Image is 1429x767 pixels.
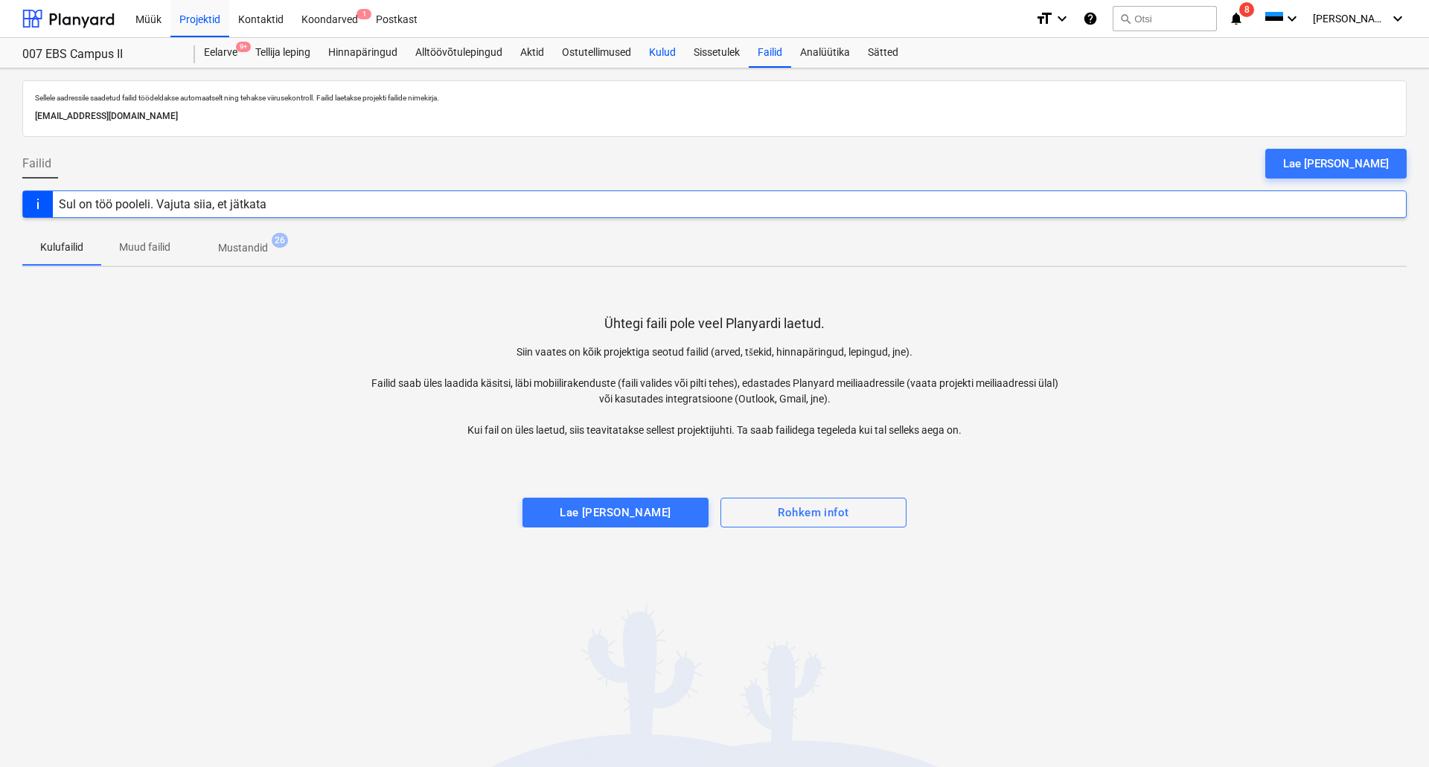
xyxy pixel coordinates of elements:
[685,38,749,68] a: Sissetulek
[368,344,1061,438] p: Siin vaates on kõik projektiga seotud failid (arved, tšekid, hinnapäringud, lepingud, jne). Faili...
[22,155,51,173] span: Failid
[35,93,1394,103] p: Sellele aadressile saadetud failid töödeldakse automaatselt ning tehakse viirusekontroll. Failid ...
[1053,10,1071,28] i: keyboard_arrow_down
[778,503,848,522] div: Rohkem infot
[604,315,825,333] p: Ühtegi faili pole veel Planyardi laetud.
[22,47,177,62] div: 007 EBS Campus II
[195,38,246,68] a: Eelarve9+
[1313,13,1387,25] span: [PERSON_NAME]
[560,503,671,522] div: Lae [PERSON_NAME]
[1119,13,1131,25] span: search
[272,233,288,248] span: 26
[1265,149,1407,179] button: Lae [PERSON_NAME]
[749,38,791,68] a: Failid
[59,197,266,211] div: Sul on töö pooleli. Vajuta siia, et jätkata
[1283,10,1301,28] i: keyboard_arrow_down
[236,42,251,52] span: 9+
[1113,6,1217,31] button: Otsi
[522,498,709,527] button: Lae [PERSON_NAME]
[1083,10,1098,28] i: Abikeskus
[40,240,83,255] p: Kulufailid
[195,38,246,68] div: Eelarve
[119,240,170,255] p: Muud failid
[218,240,268,256] p: Mustandid
[1283,154,1389,173] div: Lae [PERSON_NAME]
[640,38,685,68] a: Kulud
[720,498,907,527] button: Rohkem infot
[791,38,859,68] a: Analüütika
[511,38,553,68] a: Aktid
[553,38,640,68] a: Ostutellimused
[1239,2,1254,17] span: 8
[1389,10,1407,28] i: keyboard_arrow_down
[357,9,371,19] span: 1
[246,38,319,68] a: Tellija leping
[319,38,406,68] a: Hinnapäringud
[406,38,511,68] a: Alltöövõtulepingud
[35,109,1394,124] p: [EMAIL_ADDRESS][DOMAIN_NAME]
[1229,10,1244,28] i: notifications
[1355,696,1429,767] iframe: Chat Widget
[859,38,907,68] a: Sätted
[1035,10,1053,28] i: format_size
